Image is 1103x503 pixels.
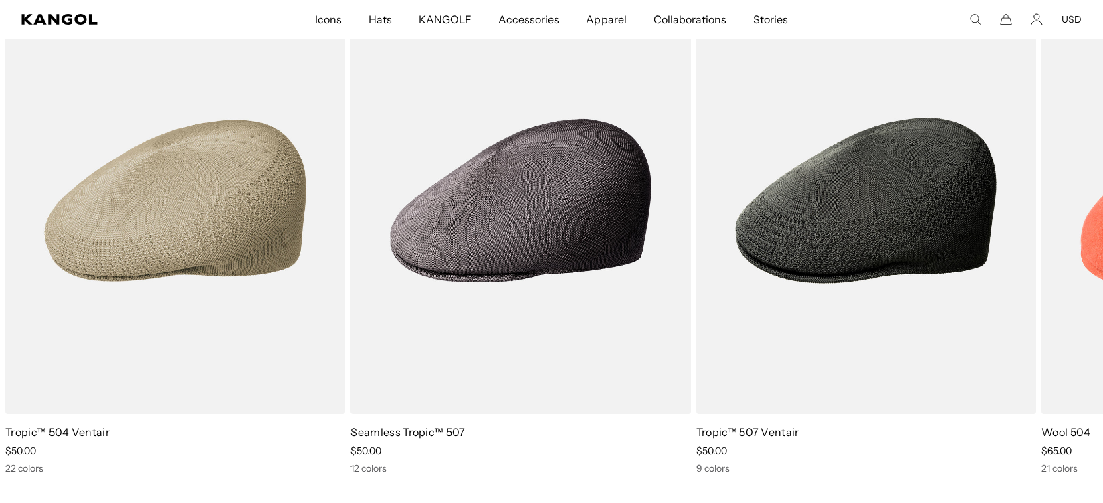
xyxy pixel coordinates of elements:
[696,462,1036,474] div: 9 colors
[5,445,36,457] span: $50.00
[5,425,110,439] a: Tropic™ 504 Ventair
[1062,13,1082,25] button: USD
[1031,13,1043,25] a: Account
[696,425,799,439] a: Tropic™ 507 Ventair
[1041,445,1072,457] span: $65.00
[696,445,727,457] span: $50.00
[21,14,208,25] a: Kangol
[1000,13,1012,25] button: Cart
[1041,425,1091,439] a: Wool 504
[350,425,465,439] a: Seamless Tropic™ 507
[350,462,690,474] div: 12 colors
[969,13,981,25] summary: Search here
[350,445,381,457] span: $50.00
[5,462,345,474] div: 22 colors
